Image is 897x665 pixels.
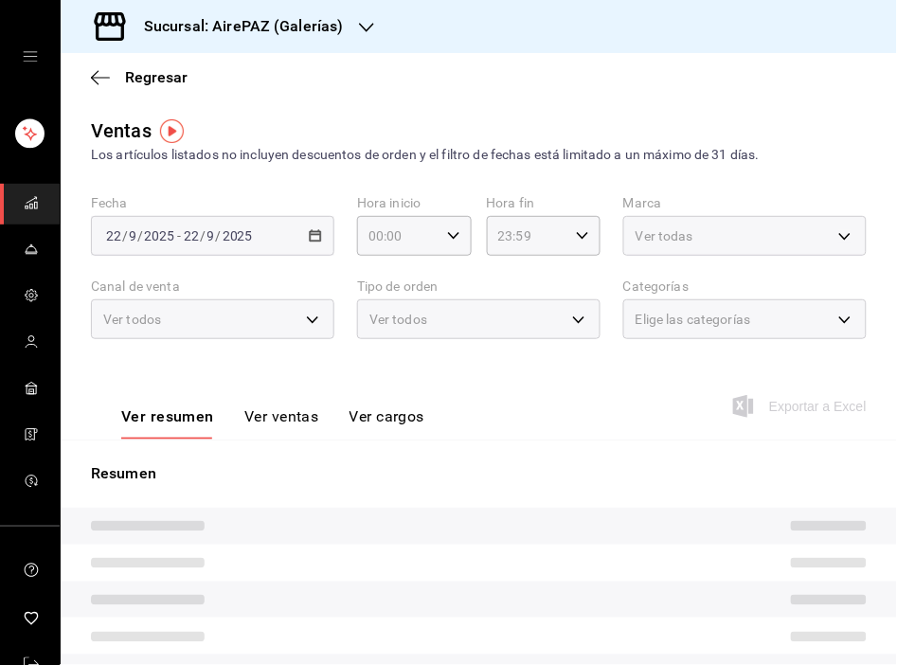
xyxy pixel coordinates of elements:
span: / [137,228,143,243]
button: Regresar [91,68,188,86]
span: Ver todos [103,310,161,329]
div: Los artículos listados no incluyen descuentos de orden y el filtro de fechas está limitado a un m... [91,145,867,165]
button: Ver cargos [350,407,425,440]
span: - [177,228,181,243]
label: Hora inicio [357,197,472,210]
button: open drawer [23,49,38,64]
label: Canal de venta [91,280,334,294]
input: -- [105,228,122,243]
button: Ver ventas [244,407,319,440]
p: Resumen [91,462,867,485]
div: Ventas [91,117,152,145]
input: -- [206,228,216,243]
label: Fecha [91,197,334,210]
input: ---- [222,228,254,243]
span: Ver todas [636,226,693,245]
button: Ver resumen [121,407,214,440]
label: Tipo de orden [357,280,601,294]
span: Regresar [125,68,188,86]
span: / [216,228,222,243]
h3: Sucursal: AirePAZ (Galerías) [129,15,344,38]
span: Elige las categorías [636,310,751,329]
label: Marca [623,197,867,210]
span: / [122,228,128,243]
label: Categorías [623,280,867,294]
input: ---- [143,228,175,243]
span: Ver todos [369,310,427,329]
img: Tooltip marker [160,119,184,143]
input: -- [128,228,137,243]
input: -- [183,228,200,243]
div: navigation tabs [121,407,424,440]
label: Hora fin [487,197,601,210]
span: / [200,228,206,243]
